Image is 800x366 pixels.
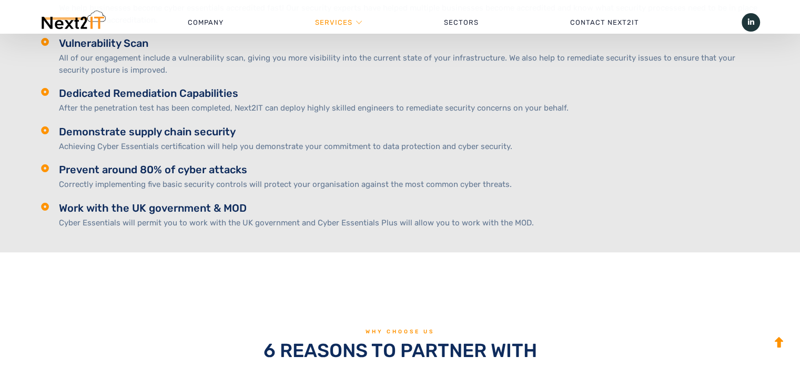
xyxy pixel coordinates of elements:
h4: Work with the UK government & MOD [59,201,760,215]
h4: Prevent around 80% of cyber attacks [59,163,760,177]
p: After the penetration test has been completed, Next2IT can deploy highly skilled engineers to rem... [59,102,760,114]
p: Cyber Essentials will permit you to work with the UK government and Cyber Essentials Plus will al... [59,217,760,229]
h6: Why choose us [224,329,576,336]
img: Next2IT [40,11,106,34]
p: All of our engagement include a vulnerability scan, giving you more visibility into the current s... [59,52,760,76]
h4: Dedicated Remediation Capabilities [59,86,760,101]
a: Services [315,7,352,38]
p: Correctly implementing five basic security controls will protect your organisation against the mo... [59,179,760,191]
p: Achieving Cyber Essentials certification will help you demonstrate your commitment to data protec... [59,141,760,153]
a: Company [141,7,269,38]
a: Contact Next2IT [524,7,684,38]
h4: Demonstrate supply chain security [59,125,760,139]
a: Sectors [398,7,524,38]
